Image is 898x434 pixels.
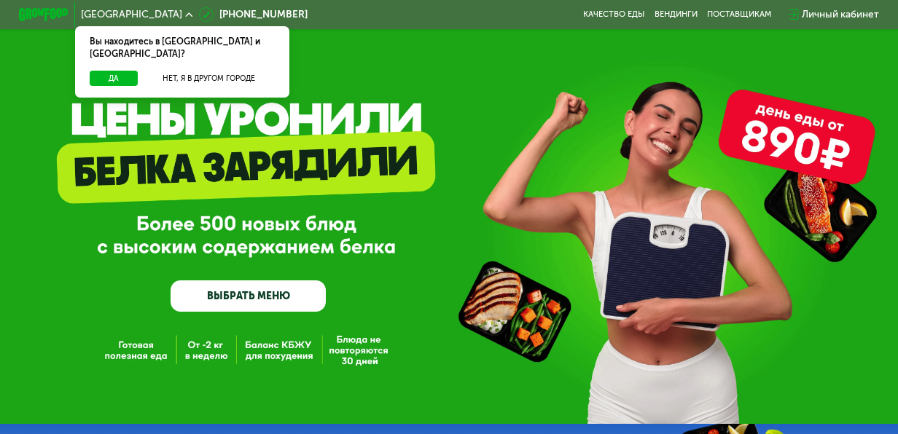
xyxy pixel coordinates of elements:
div: Личный кабинет [802,7,879,23]
button: Да [90,71,138,86]
a: Вендинги [655,9,698,20]
a: [PHONE_NUMBER] [199,7,307,23]
a: ВЫБРАТЬ МЕНЮ [171,280,326,312]
a: Качество еды [583,9,644,20]
span: [GEOGRAPHIC_DATA] [81,9,182,20]
div: Вы находитесь в [GEOGRAPHIC_DATA] и [GEOGRAPHIC_DATA]? [75,26,289,71]
button: Нет, я в другом городе [143,71,274,86]
div: поставщикам [707,9,771,20]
